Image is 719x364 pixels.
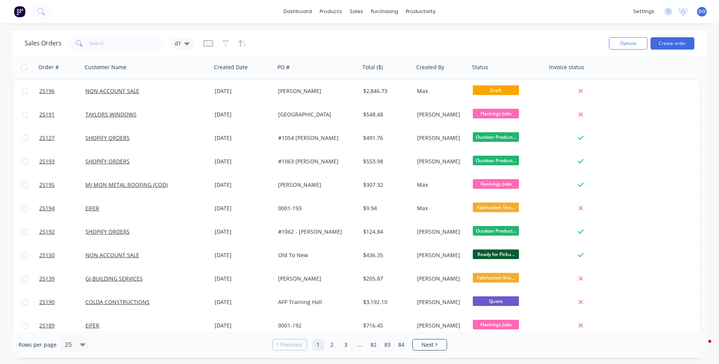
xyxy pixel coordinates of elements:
div: [PERSON_NAME] [417,322,464,329]
div: PO # [277,63,290,71]
a: TAYLORS WINDOWS [85,111,137,118]
a: Page 2 [326,339,338,351]
span: 25189 [39,322,55,329]
div: $716.45 [363,322,409,329]
span: Outdoor Product... [473,156,519,165]
span: 25150 [39,251,55,259]
a: Page 84 [395,339,407,351]
div: purchasing [367,6,402,17]
a: SHOPIFY ORDERS [85,134,130,141]
span: Next [422,341,434,349]
div: AFP Training Hall [278,298,353,306]
h1: Sales Orders [25,40,62,47]
a: Next page [413,341,447,349]
span: Quote [473,296,519,306]
div: Created By [416,63,444,71]
div: $491.76 [363,134,409,142]
span: Outdoor Product... [473,226,519,236]
a: NON ACCOUNT SALE [85,87,139,95]
a: 25194 [39,197,85,220]
div: [DATE] [215,275,272,283]
div: Max [417,181,464,189]
span: Previous [280,341,302,349]
a: SHOPIFY ORDERS [85,158,130,165]
div: Invoice status [549,63,584,71]
a: 25127 [39,126,85,150]
span: d1 [175,39,181,47]
span: 25196 [39,87,55,95]
a: Page 82 [368,339,379,351]
div: $553.98 [363,158,409,165]
span: Fabrication She... [473,273,519,283]
div: [PERSON_NAME] [417,251,464,259]
iframe: Intercom live chat [693,338,711,356]
a: EIFER [85,322,99,329]
a: 25192 [39,220,85,243]
div: [DATE] [215,322,272,329]
a: 25191 [39,103,85,126]
span: 25190 [39,298,55,306]
div: Created Date [214,63,248,71]
div: Max [417,87,464,95]
span: 25194 [39,204,55,212]
div: [PERSON_NAME] [417,298,464,306]
a: 25150 [39,244,85,267]
div: [PERSON_NAME] [278,181,353,189]
a: 25189 [39,314,85,337]
div: Old To New [278,251,353,259]
div: [DATE] [215,158,272,165]
ul: Pagination [269,339,450,351]
a: COLDA CONSTRUCTIONS [85,298,150,306]
div: [DATE] [215,251,272,259]
span: 25193 [39,158,55,165]
div: Order # [38,63,59,71]
span: Outdoor Product... [473,132,519,142]
div: [DATE] [215,181,272,189]
a: Jump forward [354,339,365,351]
div: [DATE] [215,134,272,142]
a: Page 1 is your current page [312,339,324,351]
div: $548.48 [363,111,409,118]
div: 0001-193 [278,204,353,212]
span: Rows per page [18,341,57,349]
div: productivity [402,6,439,17]
span: 25191 [39,111,55,118]
div: [DATE] [215,228,272,236]
div: $205.87 [363,275,409,283]
div: $307.32 [363,181,409,189]
a: MJ MON METAL ROOFING (COD) [85,181,168,188]
span: Flashings Jobs [473,179,519,189]
a: GJ BUILDING SERVICES [85,275,143,282]
div: sales [346,6,367,17]
a: dashboard [280,6,316,17]
span: DO [699,8,706,15]
div: $124.84 [363,228,409,236]
div: Customer Name [85,63,127,71]
img: Factory [14,6,25,17]
a: 25190 [39,291,85,314]
div: [DATE] [215,87,272,95]
button: Options [609,37,647,50]
div: [PERSON_NAME] [417,134,464,142]
span: Ready for Picku... [473,249,519,259]
div: [PERSON_NAME] [417,111,464,118]
div: Status [472,63,488,71]
a: Page 83 [382,339,393,351]
div: #1063 [PERSON_NAME] [278,158,353,165]
a: Previous page [273,341,307,349]
button: Create order [651,37,694,50]
span: 25139 [39,275,55,283]
span: 25192 [39,228,55,236]
a: 25139 [39,267,85,290]
div: $3,192.10 [363,298,409,306]
span: Draft [473,85,519,95]
div: [PERSON_NAME] [278,87,353,95]
span: 25195 [39,181,55,189]
div: settings [629,6,658,17]
div: [DATE] [215,111,272,118]
div: [PERSON_NAME] [417,158,464,165]
div: 0001-192 [278,322,353,329]
a: NON ACCOUNT SALE [85,251,139,259]
div: #1054 [PERSON_NAME] [278,134,353,142]
div: $436.35 [363,251,409,259]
